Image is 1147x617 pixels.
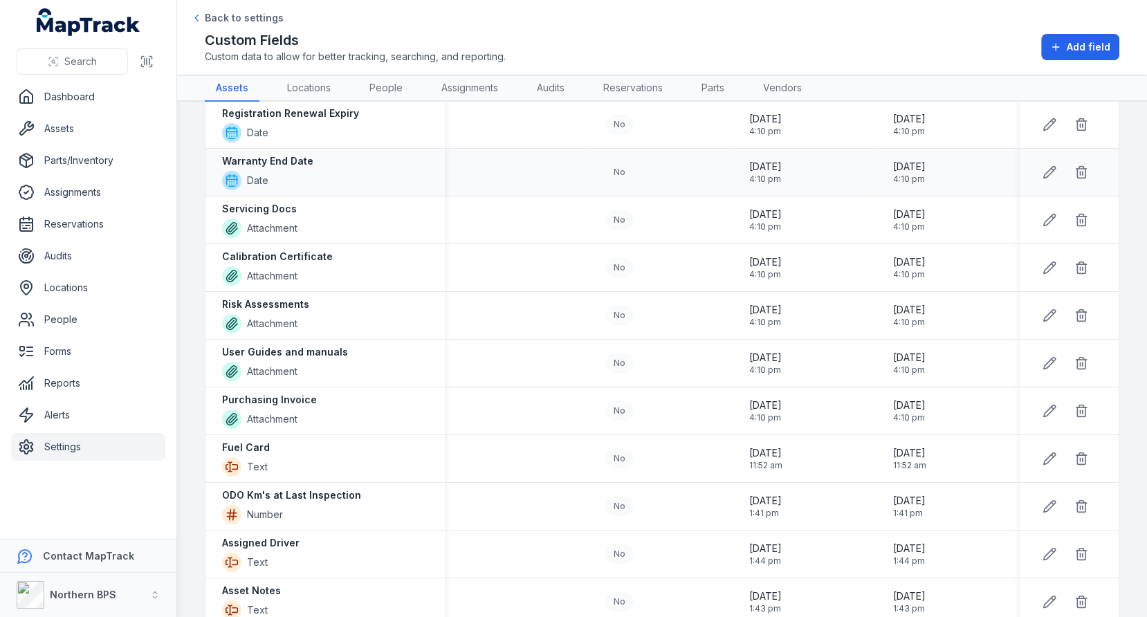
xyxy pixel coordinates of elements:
[749,269,782,280] span: 4:10 pm
[892,160,925,174] span: [DATE]
[749,508,782,519] span: 1:41 pm
[892,126,925,137] span: 4:10 pm
[892,412,925,423] span: 4:10 pm
[1067,40,1110,54] span: Add field
[11,369,165,397] a: Reports
[892,446,926,471] time: 05/09/2025, 11:52:53 am
[247,269,297,283] span: Attachment
[222,345,348,359] strong: User Guides and manuals
[11,115,165,142] a: Assets
[749,208,782,232] time: 03/09/2025, 4:10:52 pm
[892,208,925,221] span: [DATE]
[222,393,317,407] strong: Purchasing Invoice
[11,210,165,238] a: Reservations
[11,433,165,461] a: Settings
[749,398,782,423] time: 03/09/2025, 4:10:52 pm
[892,174,925,185] span: 4:10 pm
[605,306,634,325] div: No
[892,542,925,555] span: [DATE]
[749,555,782,567] span: 1:44 pm
[526,75,576,102] a: Audits
[205,75,259,102] a: Assets
[892,589,925,603] span: [DATE]
[749,317,782,328] span: 4:10 pm
[222,250,333,264] strong: Calibration Certificate
[749,542,782,555] span: [DATE]
[749,160,782,174] span: [DATE]
[749,603,782,614] span: 1:43 pm
[43,550,134,562] strong: Contact MapTrack
[247,174,268,187] span: Date
[892,494,925,508] span: [DATE]
[749,160,782,185] time: 03/09/2025, 4:10:52 pm
[205,50,506,64] span: Custom data to allow for better tracking, searching, and reporting.
[892,398,925,412] span: [DATE]
[749,221,782,232] span: 4:10 pm
[749,412,782,423] span: 4:10 pm
[892,542,925,567] time: 25/09/2025, 1:44:36 pm
[892,351,925,365] span: [DATE]
[592,75,674,102] a: Reservations
[892,112,925,137] time: 03/09/2025, 4:10:52 pm
[690,75,735,102] a: Parts
[11,83,165,111] a: Dashboard
[749,351,782,365] span: [DATE]
[892,603,925,614] span: 1:43 pm
[247,221,297,235] span: Attachment
[749,303,782,317] span: [DATE]
[11,178,165,206] a: Assignments
[222,154,313,168] strong: Warranty End Date
[605,497,634,516] div: No
[247,365,297,378] span: Attachment
[11,338,165,365] a: Forms
[247,460,268,474] span: Text
[11,306,165,333] a: People
[205,11,284,25] span: Back to settings
[892,589,925,614] time: 25/09/2025, 1:43:40 pm
[605,544,634,564] div: No
[17,48,128,75] button: Search
[605,449,634,468] div: No
[752,75,813,102] a: Vendors
[749,589,782,614] time: 25/09/2025, 1:43:40 pm
[37,8,140,36] a: MapTrack
[749,446,782,460] span: [DATE]
[892,221,925,232] span: 4:10 pm
[222,202,297,216] strong: Servicing Docs
[276,75,342,102] a: Locations
[247,508,283,522] span: Number
[892,317,925,328] span: 4:10 pm
[892,303,925,317] span: [DATE]
[892,208,925,232] time: 03/09/2025, 4:10:52 pm
[749,126,782,137] span: 4:10 pm
[892,351,925,376] time: 03/09/2025, 4:10:52 pm
[892,269,925,280] span: 4:10 pm
[749,351,782,376] time: 03/09/2025, 4:10:52 pm
[605,353,634,373] div: No
[1041,34,1119,60] button: Add field
[892,303,925,328] time: 03/09/2025, 4:10:52 pm
[892,460,926,471] span: 11:52 am
[892,112,925,126] span: [DATE]
[605,258,634,277] div: No
[247,555,268,569] span: Text
[892,398,925,423] time: 03/09/2025, 4:10:52 pm
[191,11,284,25] a: Back to settings
[11,401,165,429] a: Alerts
[605,401,634,421] div: No
[247,317,297,331] span: Attachment
[892,446,926,460] span: [DATE]
[892,508,925,519] span: 1:41 pm
[430,75,509,102] a: Assignments
[749,398,782,412] span: [DATE]
[247,603,268,617] span: Text
[892,255,925,280] time: 03/09/2025, 4:10:52 pm
[749,112,782,137] time: 03/09/2025, 4:10:52 pm
[605,210,634,230] div: No
[222,488,361,502] strong: ODO Km's at Last Inspection
[50,589,116,600] strong: Northern BPS
[64,55,97,68] span: Search
[11,274,165,302] a: Locations
[247,126,268,140] span: Date
[749,174,782,185] span: 4:10 pm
